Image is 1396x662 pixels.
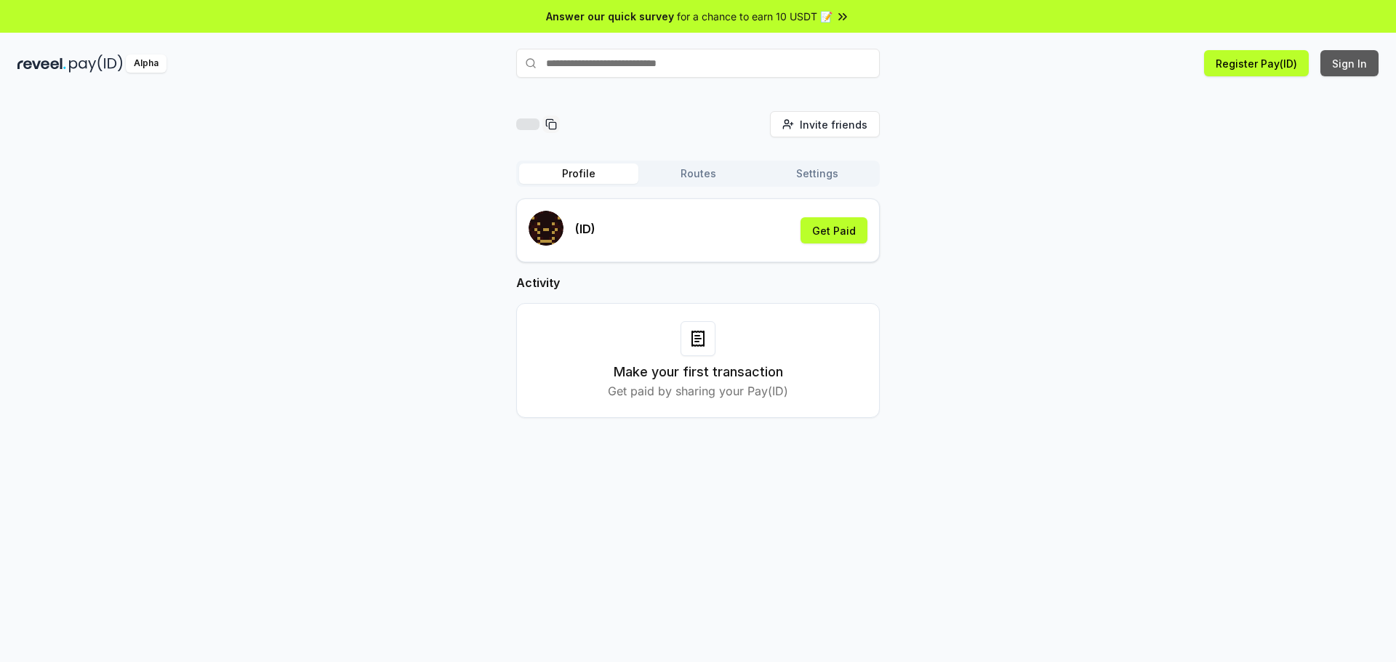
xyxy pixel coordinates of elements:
[800,117,867,132] span: Invite friends
[758,164,877,184] button: Settings
[1320,50,1379,76] button: Sign In
[519,164,638,184] button: Profile
[69,55,123,73] img: pay_id
[575,220,595,238] p: (ID)
[801,217,867,243] button: Get Paid
[17,55,66,73] img: reveel_dark
[614,362,783,382] h3: Make your first transaction
[1204,50,1309,76] button: Register Pay(ID)
[126,55,167,73] div: Alpha
[638,164,758,184] button: Routes
[770,111,880,137] button: Invite friends
[608,382,788,400] p: Get paid by sharing your Pay(ID)
[677,9,833,24] span: for a chance to earn 10 USDT 📝
[516,274,880,291] h2: Activity
[546,9,674,24] span: Answer our quick survey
